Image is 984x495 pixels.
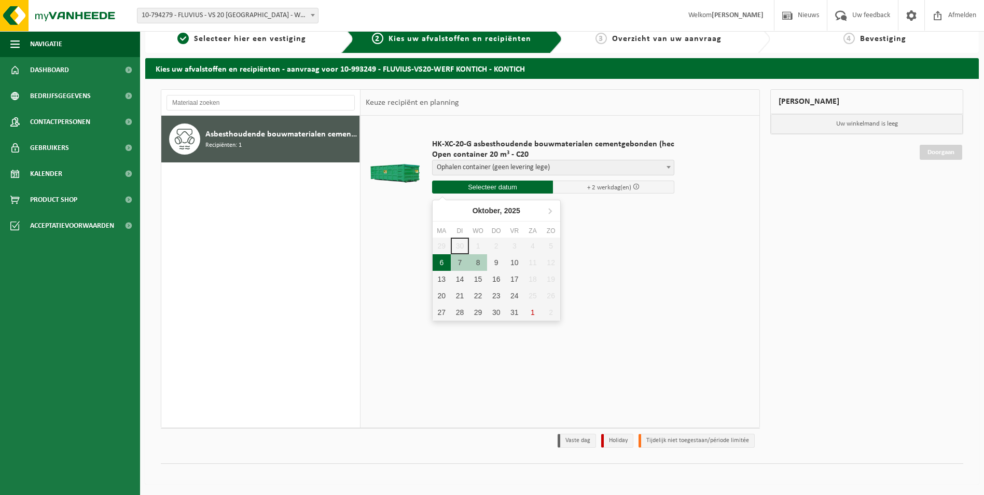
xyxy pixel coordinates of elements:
li: Tijdelijk niet toegestaan/période limitée [639,434,755,448]
div: 9 [487,254,505,271]
div: 7 [451,254,469,271]
span: Asbesthoudende bouwmaterialen cementgebonden (hechtgebonden) [205,128,357,141]
div: 14 [451,271,469,287]
span: Gebruikers [30,135,69,161]
div: Oktober, [468,202,524,219]
span: Product Shop [30,187,77,213]
span: Selecteer hier een vestiging [194,35,306,43]
div: 6 [433,254,451,271]
div: di [451,226,469,236]
span: Contactpersonen [30,109,90,135]
div: zo [542,226,560,236]
span: 10-794279 - FLUVIUS - VS 20 ANTWERPEN - WERVEN [137,8,318,23]
div: [PERSON_NAME] [770,89,963,114]
span: Kalender [30,161,62,187]
span: Acceptatievoorwaarden [30,213,114,239]
span: Kies uw afvalstoffen en recipiënten [389,35,531,43]
div: 31 [505,304,523,321]
span: + 2 werkdag(en) [587,184,631,191]
a: 1Selecteer hier een vestiging [150,33,333,45]
div: 20 [433,287,451,304]
span: Ophalen container (geen levering lege) [433,160,674,175]
input: Materiaal zoeken [167,95,355,111]
div: 8 [469,254,487,271]
li: Vaste dag [558,434,596,448]
div: 27 [433,304,451,321]
div: vr [505,226,523,236]
span: Overzicht van uw aanvraag [612,35,722,43]
span: Dashboard [30,57,69,83]
a: Doorgaan [920,145,962,160]
div: 17 [505,271,523,287]
div: 21 [451,287,469,304]
div: do [487,226,505,236]
span: Bedrijfsgegevens [30,83,91,109]
input: Selecteer datum [432,181,553,194]
div: 24 [505,287,523,304]
span: 4 [843,33,855,44]
span: Bevestiging [860,35,906,43]
span: Open container 20 m³ - C20 [432,149,674,160]
div: 22 [469,287,487,304]
span: Recipiënten: 1 [205,141,242,150]
div: za [523,226,542,236]
div: 10 [505,254,523,271]
strong: [PERSON_NAME] [712,11,764,19]
h2: Kies uw afvalstoffen en recipiënten - aanvraag voor 10-993249 - FLUVIUS-VS20-WERF KONTICH - KONTICH [145,58,979,78]
div: 29 [469,304,487,321]
div: 23 [487,287,505,304]
div: Keuze recipiënt en planning [361,90,464,116]
div: 16 [487,271,505,287]
div: wo [469,226,487,236]
span: HK-XC-20-G asbesthoudende bouwmaterialen cementgebonden (hec [432,139,674,149]
span: 2 [372,33,383,44]
div: ma [433,226,451,236]
span: Navigatie [30,31,62,57]
div: 15 [469,271,487,287]
span: 3 [595,33,607,44]
div: 30 [487,304,505,321]
li: Holiday [601,434,633,448]
span: 1 [177,33,189,44]
div: 13 [433,271,451,287]
p: Uw winkelmand is leeg [771,114,963,134]
button: Asbesthoudende bouwmaterialen cementgebonden (hechtgebonden) Recipiënten: 1 [161,116,360,162]
div: 28 [451,304,469,321]
i: 2025 [504,207,520,214]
